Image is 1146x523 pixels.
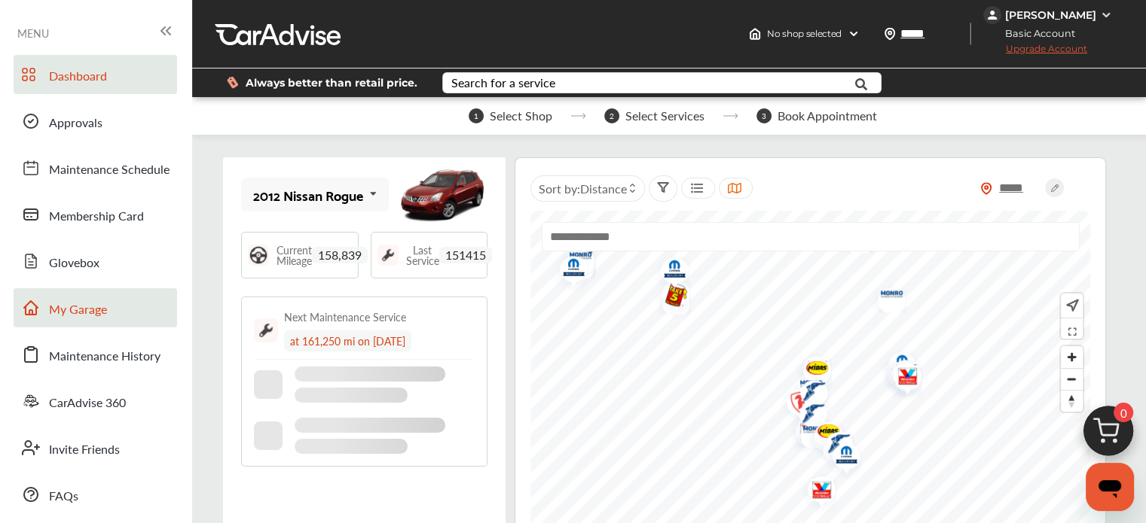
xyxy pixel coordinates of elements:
div: Map marker [792,351,830,390]
img: logo-valvoline.png [792,348,832,396]
img: recenter.ce011a49.svg [1063,297,1079,314]
a: Glovebox [14,242,177,281]
img: stepper-arrow.e24c07c6.svg [723,113,738,119]
span: My Garage [49,300,107,320]
img: mobile_7765_st0640_046.jpg [397,161,487,229]
img: header-home-logo.8d720a4f.svg [749,28,761,40]
button: Zoom out [1061,368,1083,390]
img: logo-firestone.png [877,355,917,403]
span: Reset bearing to north [1061,391,1083,412]
span: MENU [17,27,49,39]
span: 158,839 [312,247,368,263]
img: Midas+Logo_RGB.png [792,351,832,390]
img: logo-mopar.png [821,436,861,479]
img: logo-valvoline.png [880,352,920,400]
span: 0 [1114,403,1133,422]
span: 151415 [439,247,492,263]
span: FAQs [49,487,78,506]
span: CarAdvise 360 [49,394,126,413]
img: Midas+Logo_RGB.png [803,414,843,453]
div: Map marker [789,415,827,448]
img: logo-firestone.png [775,382,815,429]
span: No shop selected [767,28,842,40]
a: CarAdvise 360 [14,382,177,421]
img: location_vector_orange.38f05af8.svg [980,182,992,195]
img: dollor_label_vector.a70140d1.svg [227,76,238,89]
a: Approvals [14,102,177,141]
a: Membership Card [14,195,177,234]
div: Map marker [882,355,920,403]
img: logo-mopar.png [549,248,588,291]
div: Map marker [788,394,826,438]
span: Basic Account [985,26,1086,41]
div: Map marker [821,436,859,479]
span: Book Appointment [778,109,877,123]
div: Map marker [775,382,813,429]
span: Distance [580,180,627,197]
img: logo-mopar.png [877,345,917,388]
div: Map marker [802,418,840,449]
img: logo-mavis.png [811,428,851,460]
img: border-line.da1032d4.svg [254,359,475,360]
img: logo-take5.png [651,272,691,321]
a: Maintenance Schedule [14,148,177,187]
span: Invite Friends [49,440,120,460]
img: logo-mavis.png [802,418,842,449]
img: logo-monro.png [789,415,829,448]
span: Always better than retail price. [246,78,417,88]
img: logo-monro.png [866,280,906,312]
img: logo-goodyear.png [814,424,854,468]
div: Map marker [784,411,822,458]
img: logo-goodyear.png [788,394,828,438]
div: Map marker [880,352,918,400]
span: Maintenance History [49,347,160,366]
a: Maintenance History [14,335,177,374]
div: Map marker [651,272,689,321]
a: FAQs [14,475,177,514]
span: Last Service [406,245,439,266]
div: Map marker [649,250,687,293]
div: Next Maintenance Service [284,309,406,324]
span: Current Mileage [277,245,312,266]
div: [PERSON_NAME] [1005,8,1096,22]
img: steering_logo [248,245,269,266]
a: My Garage [14,288,177,327]
div: 2012 Nissan Rogue [253,187,363,202]
span: Membership Card [49,207,144,227]
img: logo-valvoline.png [784,411,824,458]
img: location_vector.a44bc228.svg [884,28,896,40]
span: Approvals [49,114,102,133]
div: Map marker [796,469,834,516]
div: Search for a service [451,77,555,89]
button: Zoom in [1061,346,1083,368]
img: header-down-arrow.9dd2ce7d.svg [848,28,860,40]
div: Map marker [877,345,915,388]
a: Invite Friends [14,428,177,467]
img: logo-goodyear.png [880,354,920,398]
div: Map marker [866,280,904,312]
div: Map marker [803,414,841,453]
div: Map marker [877,355,915,403]
div: Map marker [792,348,830,396]
img: stepper-arrow.e24c07c6.svg [570,113,586,119]
img: maintenance_logo [254,318,278,342]
div: Map marker [814,424,851,468]
img: logo-monro.png [786,369,826,402]
img: WGsFRI8htEPBVLJbROoPRyZpYNWhNONpIPPETTm6eUC0GeLEiAAAAAElFTkSuQmCC [1100,9,1112,21]
img: jVpblrzwTbfkPYzPPzSLxeg0AAAAASUVORK5CYII= [983,6,1001,24]
div: Map marker [811,428,849,460]
img: logo-valvoline.png [796,469,836,516]
span: Dashboard [49,67,107,87]
img: cart_icon.3d0951e8.svg [1072,399,1144,471]
div: Map marker [789,372,827,416]
div: Map marker [880,354,918,398]
span: 1 [469,108,484,123]
img: maintenance_logo [377,245,399,266]
span: 2 [604,108,619,123]
span: Glovebox [49,254,99,273]
div: at 161,250 mi on [DATE] [284,330,411,351]
span: Select Shop [490,109,552,123]
a: Dashboard [14,55,177,94]
span: Zoom out [1061,369,1083,390]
